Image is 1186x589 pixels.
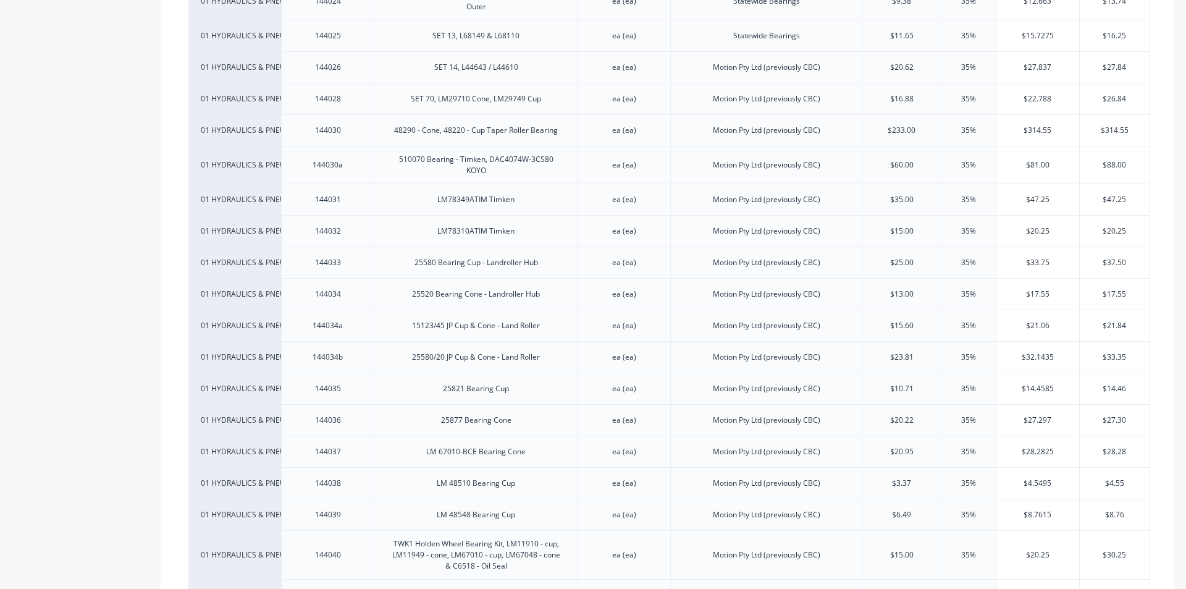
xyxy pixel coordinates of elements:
div: ea (ea) [594,122,655,138]
div: ea (ea) [594,286,655,302]
div: ea (ea) [594,507,655,523]
div: 144034b [297,349,359,365]
div: ea (ea) [594,475,655,491]
div: 35% [938,540,999,570]
div: 01 HYDRAULICS & PNEUMATICS [201,289,269,300]
div: Motion Pty Ltd (previously CBC) [703,157,830,173]
div: 48290 - Cone, 48220 - Cup Taper Roller Bearing [384,122,568,138]
div: 01 HYDRAULICS & PNEUMATICS [201,194,269,205]
div: 144035 [297,381,359,397]
div: $23.81 [862,342,941,373]
div: $14.4585 [996,373,1079,404]
div: 25580 Bearing Cup - Landroller Hub [405,255,548,271]
div: $11.65 [862,20,941,51]
div: $314.55 [996,115,1079,146]
div: 01 HYDRAULICS & PNEUMATICS [201,549,269,561]
div: 35% [938,247,999,278]
div: 25580/20 JP Cup & Cone - Land Roller [402,349,550,365]
div: Motion Pty Ltd (previously CBC) [703,59,830,75]
div: 01 HYDRAULICS & PNEUMATICS [201,320,269,331]
div: 35% [938,342,999,373]
div: ea (ea) [594,444,655,460]
div: 144026 [297,59,359,75]
div: ea (ea) [594,91,655,107]
div: 15123/45 JP Cup & Cone - Land Roller [402,318,550,334]
div: $20.95 [862,436,941,467]
div: LM78310ATIM Timken [427,223,524,239]
div: $15.00 [862,216,941,247]
div: 01 HYDRAULICS & PNEUMATICS144032LM78310ATIM Timkenea (ea)Motion Pty Ltd (previously CBC)$15.0035%... [188,215,1150,247]
div: 01 HYDRAULICS & PNEUMATICS [201,415,269,426]
div: 01 HYDRAULICS & PNEUMATICS144039LM 48548 Bearing Cupea (ea)Motion Pty Ltd (previously CBC)$6.4935... [188,499,1150,530]
div: 01 HYDRAULICS & PNEUMATICS144034a15123/45 JP Cup & Cone - Land Rollerea (ea)Motion Pty Ltd (previ... [188,310,1150,341]
div: 01 HYDRAULICS & PNEUMATICS144038LM 48510 Bearing Cupea (ea)Motion Pty Ltd (previously CBC)$3.3735... [188,467,1150,499]
div: 144033 [297,255,359,271]
div: $32.1435 [996,342,1079,373]
div: 01 HYDRAULICS & PNEUMATICS144028SET 70, LM29710 Cone, LM29749 Cupea (ea)Motion Pty Ltd (previousl... [188,83,1150,114]
div: 01 HYDRAULICS & PNEUMATICS14403625877 Bearing Coneea (ea)Motion Pty Ltd (previously CBC)$20.2235%... [188,404,1150,436]
div: 144038 [297,475,359,491]
div: 01 HYDRAULICS & PNEUMATICS144030a510070 Bearing - Timken, DAC4074W-3CS80 KOYOea (ea)Motion Pty Lt... [188,146,1150,184]
div: ea (ea) [594,318,655,334]
div: 01 HYDRAULICS & PNEUMATICS [201,62,269,73]
div: LM78349ATIM Timken [427,192,524,208]
div: $4.55 [1080,468,1150,499]
div: 35% [938,52,999,83]
div: 144040 [297,547,359,563]
div: 25520 Bearing Cone - Landroller Hub [402,286,550,302]
div: $81.00 [996,150,1079,180]
div: $6.49 [862,499,941,530]
div: 01 HYDRAULICS & PNEUMATICS144025SET 13, L68149 & L68110ea (ea)Statewide Bearings$11.6535%$15.7275... [188,20,1150,51]
div: $26.84 [1080,83,1150,114]
div: 35% [938,310,999,341]
div: 01 HYDRAULICS & PNEUMATICS14403048290 - Cone, 48220 - Cup Taper Roller Bearingea (ea)Motion Pty L... [188,114,1150,146]
div: 01 HYDRAULICS & PNEUMATICS [201,226,269,237]
div: SET 70, LM29710 Cone, LM29749 Cup [401,91,551,107]
div: $35.00 [862,184,941,215]
div: 01 HYDRAULICS & PNEUMATICS144026SET 14, L44643 / L44610ea (ea)Motion Pty Ltd (previously CBC)$20.... [188,51,1150,83]
div: LM 48548 Bearing Cup [427,507,525,523]
div: $47.25 [996,184,1079,215]
div: 144034 [297,286,359,302]
div: Motion Pty Ltd (previously CBC) [703,475,830,491]
div: $27.30 [1080,405,1150,436]
div: $4.5495 [996,468,1079,499]
div: $27.84 [1080,52,1150,83]
div: $27.837 [996,52,1079,83]
div: 25877 Bearing Cone [431,412,521,428]
div: 35% [938,499,999,530]
div: Motion Pty Ltd (previously CBC) [703,91,830,107]
div: $28.28 [1080,436,1150,467]
div: LM 67010-BCE Bearing Cone [416,444,536,460]
div: Motion Pty Ltd (previously CBC) [703,444,830,460]
div: $14.46 [1080,373,1150,404]
div: 01 HYDRAULICS & PNEUMATICS [201,383,269,394]
div: 144032 [297,223,359,239]
div: 01 HYDRAULICS & PNEUMATICS [201,352,269,363]
div: LM 48510 Bearing Cup [427,475,525,491]
div: $16.25 [1080,20,1150,51]
div: ea (ea) [594,547,655,563]
div: Motion Pty Ltd (previously CBC) [703,255,830,271]
div: $8.76 [1080,499,1150,530]
div: 01 HYDRAULICS & PNEUMATICS [201,509,269,520]
div: Motion Pty Ltd (previously CBC) [703,547,830,563]
div: 01 HYDRAULICS & PNEUMATICS [201,125,269,136]
div: $33.35 [1080,342,1150,373]
div: $314.55 [1080,115,1150,146]
div: 01 HYDRAULICS & PNEUMATICS144031LM78349ATIM Timkenea (ea)Motion Pty Ltd (previously CBC)$35.0035%... [188,184,1150,215]
div: 01 HYDRAULICS & PNEUMATICS [201,257,269,268]
div: Motion Pty Ltd (previously CBC) [703,122,830,138]
div: $10.71 [862,373,941,404]
div: 35% [938,468,999,499]
div: 144031 [297,192,359,208]
div: 01 HYDRAULICS & PNEUMATICS144040TWK1 Holden Wheel Bearing Kit, LM11910 - cup, LM11949 - cone, LM6... [188,530,1150,579]
div: Motion Pty Ltd (previously CBC) [703,507,830,523]
div: 35% [938,373,999,404]
div: 01 HYDRAULICS & PNEUMATICS [201,93,269,104]
div: $47.25 [1080,184,1150,215]
div: ea (ea) [594,28,655,44]
div: Motion Pty Ltd (previously CBC) [703,192,830,208]
div: $233.00 [862,115,941,146]
div: Motion Pty Ltd (previously CBC) [703,412,830,428]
